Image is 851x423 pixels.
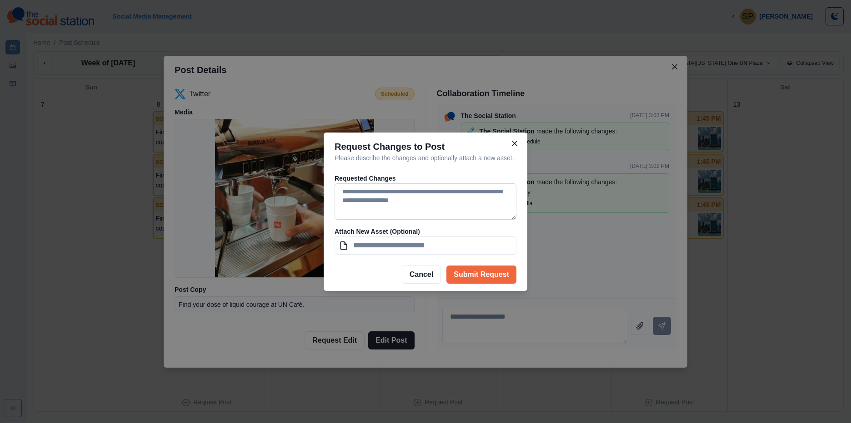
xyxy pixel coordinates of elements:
[335,153,516,163] p: Please describe the changes and optionally attach a new asset.
[446,266,516,284] button: Submit Request
[402,266,441,284] button: Cancel
[335,140,516,153] p: Request Changes to Post
[335,174,516,183] p: Requested Changes
[335,227,516,236] p: Attach New Asset (Optional)
[507,136,522,151] button: Close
